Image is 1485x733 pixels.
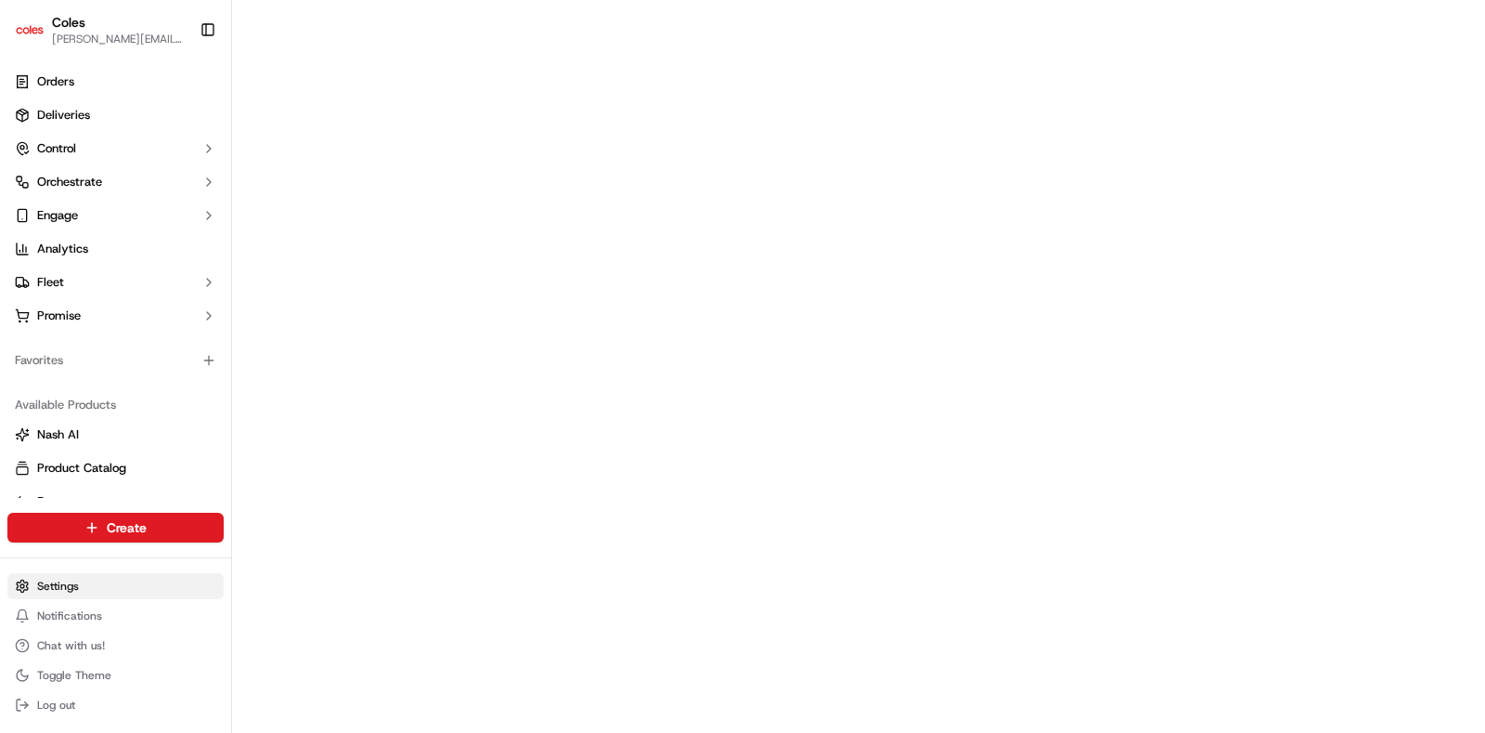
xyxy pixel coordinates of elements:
[52,32,185,46] button: [PERSON_NAME][EMAIL_ADDRESS][DOMAIN_NAME]
[157,271,172,286] div: 💻
[37,668,111,683] span: Toggle Theme
[7,234,224,264] a: Analytics
[316,183,338,205] button: Start new chat
[63,196,235,211] div: We're available if you need us!
[7,453,224,483] button: Product Catalog
[19,74,338,104] p: Welcome 👋
[7,134,224,164] button: Control
[19,177,52,211] img: 1736555255976-a54dd68f-1ca7-489b-9aae-adbdc363a1c4
[149,262,305,295] a: 💻API Documentation
[7,100,224,130] a: Deliveries
[52,13,85,32] button: Coles
[48,120,334,139] input: Got a question? Start typing here...
[37,698,75,713] span: Log out
[15,15,45,45] img: Coles
[37,609,102,623] span: Notifications
[7,603,224,629] button: Notifications
[37,274,64,291] span: Fleet
[19,19,56,56] img: Nash
[37,107,90,124] span: Deliveries
[37,73,74,90] span: Orders
[7,301,224,331] button: Promise
[15,460,216,477] a: Product Catalog
[37,579,79,594] span: Settings
[7,633,224,659] button: Chat with us!
[63,177,304,196] div: Start new chat
[7,201,224,230] button: Engage
[185,315,225,329] span: Pylon
[37,140,76,157] span: Control
[37,426,79,443] span: Nash AI
[131,314,225,329] a: Powered byPylon
[37,493,79,510] span: Returns
[7,390,224,420] div: Available Products
[107,518,147,537] span: Create
[7,573,224,599] button: Settings
[37,207,78,224] span: Engage
[7,7,192,52] button: ColesColes[PERSON_NAME][EMAIL_ADDRESS][DOMAIN_NAME]
[19,271,33,286] div: 📗
[7,692,224,718] button: Log out
[37,308,81,324] span: Promise
[7,167,224,197] button: Orchestrate
[37,241,88,257] span: Analytics
[37,269,142,288] span: Knowledge Base
[7,346,224,375] div: Favorites
[7,662,224,688] button: Toggle Theme
[7,67,224,97] a: Orders
[11,262,149,295] a: 📗Knowledge Base
[175,269,298,288] span: API Documentation
[7,513,224,543] button: Create
[37,174,102,190] span: Orchestrate
[7,420,224,450] button: Nash AI
[7,487,224,517] button: Returns
[37,638,105,653] span: Chat with us!
[7,268,224,297] button: Fleet
[37,460,126,477] span: Product Catalog
[15,493,216,510] a: Returns
[15,426,216,443] a: Nash AI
